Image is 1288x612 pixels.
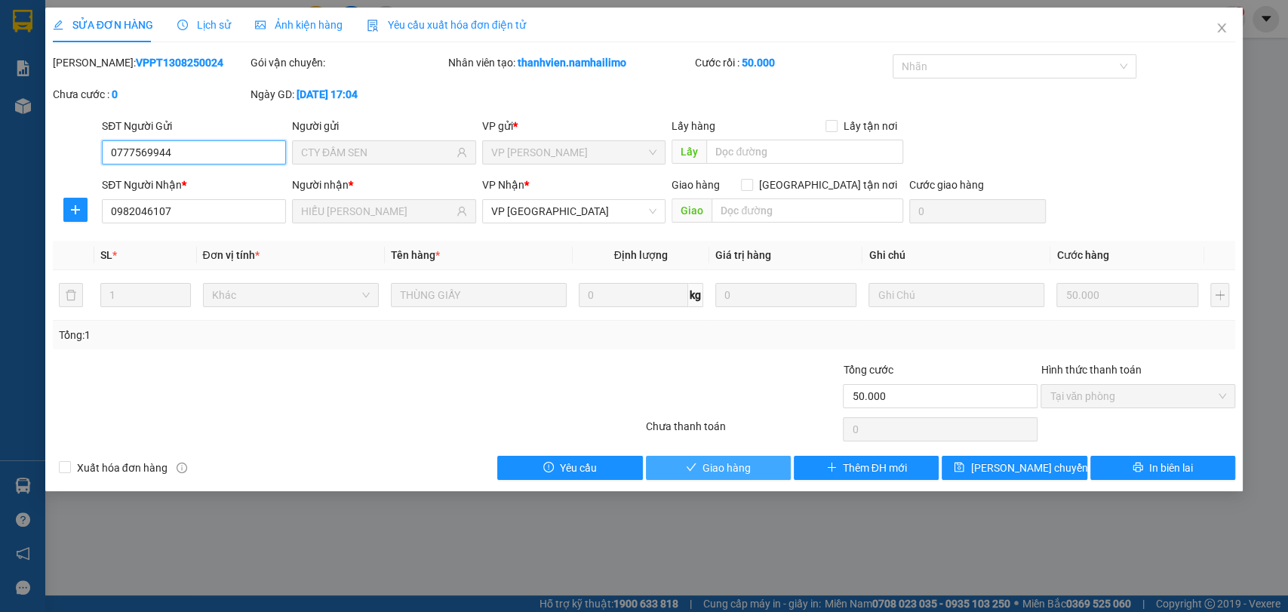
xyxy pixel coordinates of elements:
[909,179,984,191] label: Cước giao hàng
[367,19,526,31] span: Yêu cầu xuất hóa đơn điện tử
[560,460,597,476] span: Yêu cầu
[71,460,174,476] span: Xuất hóa đơn hàng
[203,249,260,261] span: Đơn vị tính
[100,249,112,261] span: SL
[1216,22,1228,34] span: close
[292,118,476,134] div: Người gửi
[843,364,893,376] span: Tổng cước
[53,54,247,71] div: [PERSON_NAME]:
[1090,456,1235,480] button: printerIn biên lai
[543,462,554,474] span: exclamation-circle
[672,140,706,164] span: Lấy
[715,249,771,261] span: Giá trị hàng
[753,177,903,193] span: [GEOGRAPHIC_DATA] tận nơi
[1133,462,1143,474] span: printer
[251,54,445,71] div: Gói vận chuyển:
[104,81,201,131] li: VP VP [GEOGRAPHIC_DATA]
[1041,364,1141,376] label: Hình thức thanh toán
[456,147,467,158] span: user
[843,460,907,476] span: Thêm ĐH mới
[970,460,1114,476] span: [PERSON_NAME] chuyển hoàn
[301,144,453,161] input: Tên người gửi
[954,462,964,474] span: save
[255,19,343,31] span: Ảnh kiện hàng
[64,204,87,216] span: plus
[177,19,231,31] span: Lịch sử
[255,20,266,30] span: picture
[59,283,83,307] button: delete
[456,206,467,217] span: user
[742,57,775,69] b: 50.000
[868,283,1044,307] input: Ghi Chú
[712,198,903,223] input: Dọc đường
[177,20,188,30] span: clock-circle
[688,283,703,307] span: kg
[942,456,1087,480] button: save[PERSON_NAME] chuyển hoàn
[614,249,668,261] span: Định lượng
[367,20,379,32] img: icon
[301,203,453,220] input: Tên người nhận
[1200,8,1243,50] button: Close
[212,284,370,306] span: Khác
[909,199,1046,223] input: Cước giao hàng
[136,57,223,69] b: VPPT1308250024
[862,241,1050,270] th: Ghi chú
[826,462,837,474] span: plus
[482,118,666,134] div: VP gửi
[448,54,692,71] div: Nhân viên tạo:
[102,118,286,134] div: SĐT Người Gửi
[706,140,903,164] input: Dọc đường
[1056,249,1108,261] span: Cước hàng
[482,179,524,191] span: VP Nhận
[672,120,715,132] span: Lấy hàng
[686,462,696,474] span: check
[8,81,104,131] li: VP VP [PERSON_NAME] Lão
[112,88,118,100] b: 0
[672,198,712,223] span: Giao
[391,249,440,261] span: Tên hàng
[1210,283,1229,307] button: plus
[695,54,890,71] div: Cước rồi :
[177,463,187,473] span: info-circle
[794,456,939,480] button: plusThêm ĐH mới
[1056,283,1198,307] input: 0
[1050,385,1226,407] span: Tại văn phòng
[292,177,476,193] div: Người nhận
[391,283,567,307] input: VD: Bàn, Ghế
[1149,460,1193,476] span: In biên lai
[53,86,247,103] div: Chưa cước :
[8,8,60,60] img: logo.jpg
[702,460,751,476] span: Giao hàng
[251,86,445,103] div: Ngày GD:
[644,418,842,444] div: Chưa thanh toán
[518,57,626,69] b: thanhvien.namhailimo
[297,88,358,100] b: [DATE] 17:04
[672,179,720,191] span: Giao hàng
[53,20,63,30] span: edit
[646,456,791,480] button: checkGiao hàng
[497,456,642,480] button: exclamation-circleYêu cầu
[838,118,903,134] span: Lấy tận nơi
[715,283,857,307] input: 0
[59,327,498,343] div: Tổng: 1
[8,8,219,64] li: Nam Hải Limousine
[53,19,153,31] span: SỬA ĐƠN HÀNG
[491,200,657,223] span: VP Nha Trang
[102,177,286,193] div: SĐT Người Nhận
[491,141,657,164] span: VP Phan Thiết
[63,198,88,222] button: plus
